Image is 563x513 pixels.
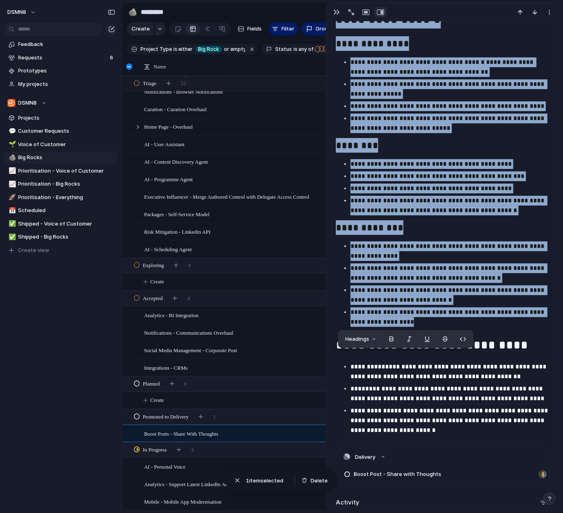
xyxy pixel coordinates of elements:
span: Mobile - Mobile App Modernisation [144,497,221,506]
a: 🪨Big Rocks [4,151,118,164]
span: Scheduled [18,206,115,215]
span: Triage [143,79,156,88]
div: 🪨 [9,153,14,162]
span: either [177,46,193,53]
span: Promoted to Delivery [143,413,189,421]
span: Notifications - Browser Notifications [144,87,223,96]
span: Prototypes [18,67,115,75]
button: Fields [234,22,265,35]
span: Social Media Management - Corporate Post [144,345,237,355]
a: 📈Prioritisation - Big Rocks [4,178,118,190]
a: 📈Prioritisation - Voice of Customer [4,165,118,177]
span: Exploring [143,261,164,270]
button: Filter [269,22,298,35]
span: Analytics - Support Latest LinkedIn Analytics in API [144,479,257,489]
button: Delete [298,475,331,487]
h2: Activity [336,498,359,507]
button: 7 statuses [314,45,360,54]
div: 💬 [9,127,14,136]
span: AI - User Assistant [144,139,184,149]
span: 1 [246,477,249,484]
span: Notifications - Communications Overhaul [144,328,233,337]
a: Projects [4,112,118,124]
span: AI - Personal Voice [144,462,186,471]
span: Customer Requests [18,127,115,135]
span: AI - Content Discovery Agent [144,157,208,166]
span: Planned [143,380,160,388]
span: DSMN8 [7,8,26,16]
span: Home Page - Overhaul [144,122,193,131]
div: 💬Customer Requests [4,125,118,137]
span: Shipped - Voice of Customer [18,220,115,228]
div: 🚀Prioritisation - Everything [4,191,118,204]
span: 0 [188,261,191,270]
button: Group [301,22,336,35]
div: 📈 [9,180,14,189]
div: 🪨 [128,7,137,18]
div: ✅ [9,232,14,242]
a: Requests6 [4,52,118,64]
span: Delete [311,477,328,485]
span: Accepted [143,294,163,303]
span: Prioritisation - Big Rocks [18,180,115,188]
span: Group [316,25,332,33]
span: Boost Post - Share with Thoughts [354,470,441,478]
span: 1 [213,413,216,421]
div: ✅Shipped - Voice of Customer [4,218,118,230]
span: Big Rock [198,46,219,53]
a: My projects [4,78,118,90]
button: Big Rockor empty [194,45,247,54]
span: Create [131,25,150,33]
a: 📅Scheduled [4,204,118,217]
a: ✅Shipped - Big Rocks [4,231,118,243]
a: Feedback [4,38,118,50]
div: 🌱 [9,140,14,149]
span: or empty [223,46,245,53]
button: ✅ [7,233,15,241]
button: Create [127,22,154,35]
button: ✅ [7,220,15,228]
span: Fields [248,25,262,33]
span: 0 [184,380,187,388]
span: DSMN8 [18,99,37,107]
span: Filter [282,25,295,33]
button: 📈 [7,180,15,188]
div: 🚀 [9,193,14,202]
button: 🪨 [7,153,15,162]
span: AI - Programme Agent [144,174,193,184]
span: Shipped - Big Rocks [18,233,115,241]
span: any of [298,46,313,53]
div: 📈 [9,166,14,175]
a: Boost Post - Share with Thoughts [339,466,547,482]
span: My projects [18,80,115,88]
button: 📈 [7,167,15,175]
button: Create view [4,244,118,256]
a: Prototypes [4,65,118,77]
button: 🌱 [7,140,15,149]
span: Integrations - CRMs [144,363,188,372]
button: DSMN8 [4,6,40,19]
span: Name [153,63,166,71]
span: Boost Posts - Share With Thoughts [144,429,218,438]
span: is [294,46,298,53]
button: isany of [292,45,315,54]
span: is [173,46,177,53]
span: Voice of Customer [18,140,115,149]
div: Delivery [336,466,550,486]
button: 📅 [7,206,15,215]
span: 22 [181,79,186,88]
span: Status [275,46,292,53]
span: Headings [346,335,370,343]
span: 4 [187,294,190,303]
span: Prioritisation - Everything [18,193,115,202]
span: Executive Influencer - Merge Authored Control with Delegate Access Control [144,192,309,201]
button: 🪨 [126,6,139,19]
span: Create [150,396,164,404]
span: Project Type [140,46,172,53]
span: item selected [246,477,288,485]
span: Create view [18,246,50,254]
